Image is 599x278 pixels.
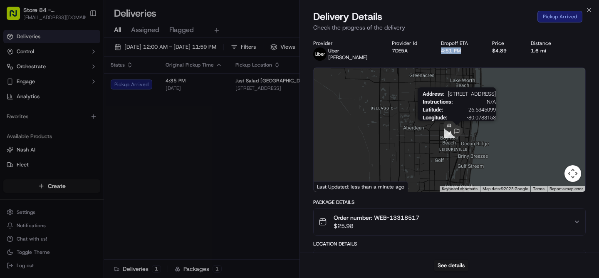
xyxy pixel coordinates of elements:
span: Pylon [83,141,101,147]
a: Terms (opens in new tab) [533,186,545,191]
div: 4:51 PM [441,47,479,54]
span: Delivery Details [313,10,382,23]
div: 💻 [70,122,77,128]
p: Uber [328,47,368,54]
span: N/A [456,99,496,105]
span: Knowledge Base [17,121,64,129]
img: 1736555255976-a54dd68f-1ca7-489b-9aae-adbdc363a1c4 [8,79,23,94]
span: [PERSON_NAME] [328,54,368,61]
div: Package Details [313,199,586,206]
span: Longitude : [423,114,448,121]
a: Report a map error [549,186,583,191]
span: Latitude : [423,107,443,113]
button: See details [434,260,468,271]
span: [STREET_ADDRESS] [448,91,496,97]
a: Open this area in Google Maps (opens a new window) [316,181,343,192]
button: Keyboard shortcuts [442,186,478,192]
div: Distance [531,40,562,47]
img: Nash [8,8,25,25]
button: Order number: WEB-13318517$25.98 [314,208,585,235]
a: 💻API Documentation [67,117,137,132]
div: Start new chat [28,79,136,88]
span: Order number: WEB-13318517 [334,213,419,222]
a: 📗Knowledge Base [5,117,67,132]
div: Last Updated: less than a minute ago [314,181,408,192]
span: -80.0783153 [451,114,496,121]
span: Address : [423,91,445,97]
p: Check the progress of the delivery [313,23,586,32]
a: Powered byPylon [59,141,101,147]
img: uber-new-logo.jpeg [313,47,327,61]
div: $4.89 [492,47,517,54]
img: Google [316,181,343,192]
div: Provider Id [392,40,428,47]
div: Price [492,40,517,47]
button: Map camera controls [564,165,581,182]
p: Welcome 👋 [8,33,151,47]
div: Location Details [313,241,586,247]
div: 2 [444,127,455,138]
div: Provider [313,40,379,47]
span: 26.5345099 [447,107,496,113]
div: We're available if you need us! [28,88,105,94]
div: Dropoff ETA [441,40,479,47]
span: Instructions : [423,99,453,105]
button: 7DE5A [392,47,408,54]
div: 1.6 mi [531,47,562,54]
div: 📗 [8,122,15,128]
span: Map data ©2025 Google [483,186,528,191]
input: Got a question? Start typing here... [22,54,150,62]
button: Start new chat [141,82,151,92]
span: $25.98 [334,222,419,230]
span: API Documentation [79,121,134,129]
